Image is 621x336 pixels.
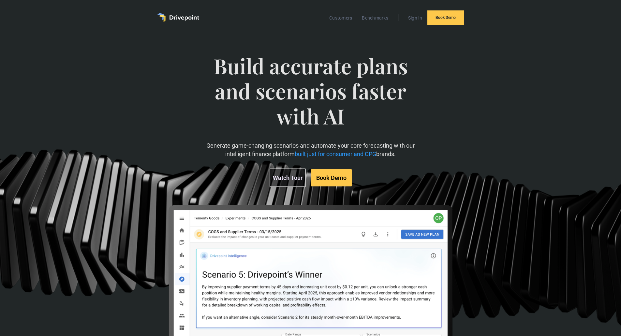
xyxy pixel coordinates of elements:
[270,168,306,187] a: Watch Tour
[295,151,376,157] span: built just for consumer and CPG
[427,10,464,25] a: Book Demo
[203,141,418,158] p: Generate game-changing scenarios and automate your core forecasting with our intelligent finance ...
[405,14,426,22] a: Sign In
[359,14,392,22] a: Benchmarks
[311,169,352,186] a: Book Demo
[157,13,199,22] a: home
[326,14,355,22] a: Customers
[203,53,418,141] span: Build accurate plans and scenarios faster with AI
